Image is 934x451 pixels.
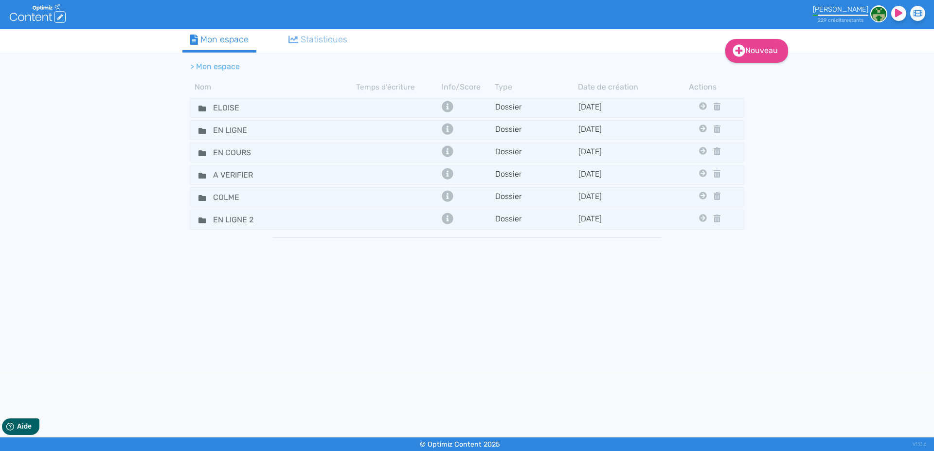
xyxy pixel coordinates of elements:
td: [DATE] [578,190,661,204]
input: Nom de dossier [206,190,279,204]
input: Nom de dossier [206,123,279,137]
nav: breadcrumb [182,55,669,78]
input: Nom de dossier [206,213,279,227]
th: Info/Score [439,81,495,93]
input: Nom de dossier [206,168,279,182]
td: [DATE] [578,213,661,227]
th: Actions [697,81,709,93]
div: [PERSON_NAME] [813,5,868,14]
a: Statistiques [281,29,356,50]
td: Dossier [495,145,578,160]
th: Temps d'écriture [356,81,439,93]
a: Mon espace [182,29,256,53]
input: Nom de dossier [206,145,279,160]
div: Mon espace [190,33,249,46]
img: 6adefb463699458b3a7e00f487fb9d6a [870,5,887,22]
td: Dossier [495,101,578,115]
td: [DATE] [578,145,661,160]
th: Date de création [578,81,661,93]
span: s [842,17,844,23]
span: s [861,17,863,23]
small: © Optimiz Content 2025 [420,440,500,449]
input: Nom de dossier [206,101,279,115]
td: Dossier [495,123,578,137]
th: Type [495,81,578,93]
li: > Mon espace [190,61,240,72]
td: Dossier [495,213,578,227]
th: Nom [190,81,356,93]
div: V1.13.6 [913,437,927,451]
td: [DATE] [578,101,661,115]
a: Nouveau [725,39,788,63]
td: [DATE] [578,123,661,137]
td: Dossier [495,190,578,204]
small: 229 crédit restant [818,17,863,23]
div: Statistiques [288,33,348,46]
td: Dossier [495,168,578,182]
td: [DATE] [578,168,661,182]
